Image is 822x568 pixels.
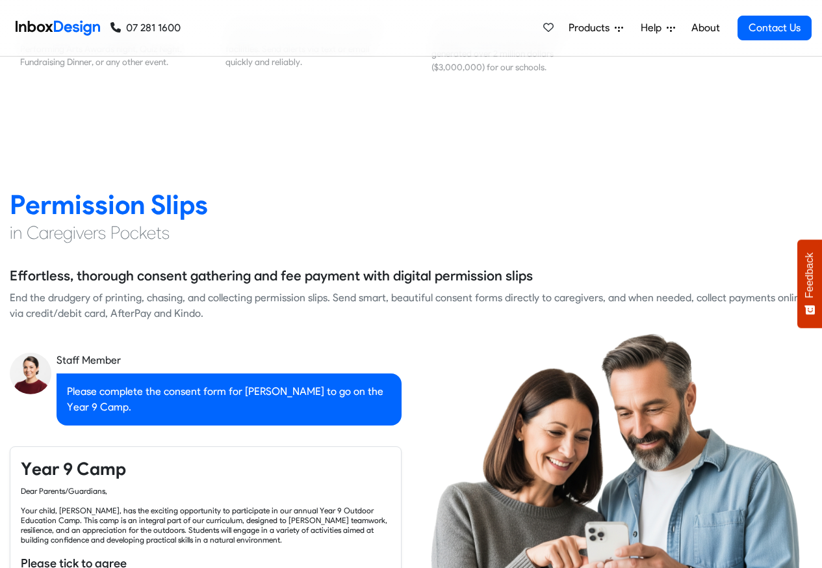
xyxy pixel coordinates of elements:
h4: in Caregivers Pockets [10,221,812,245]
a: About [687,15,723,41]
span: Products [569,20,615,36]
span: Feedback [804,252,816,298]
div: Staff Member [57,353,402,368]
h2: Permission Slips [10,188,812,221]
a: Products [563,15,628,41]
a: Contact Us [738,16,812,40]
h4: Year 9 Camp [21,457,391,481]
a: 07 281 1600 [110,20,181,36]
div: Please complete the consent form for [PERSON_NAME] to go on the Year 9 Camp. [57,373,402,426]
h5: Effortless, thorough consent gathering and fee payment with digital permission slips [10,266,533,286]
div: Dear Parents/Guardians, Your child, [PERSON_NAME], has the exciting opportunity to participate in... [21,486,391,545]
div: End the drudgery of printing, chasing, and collecting permission slips. Send smart, beautiful con... [10,290,812,321]
img: staff_avatar.png [10,353,51,394]
button: Feedback - Show survey [797,239,822,328]
a: Help [636,15,680,41]
span: Help [641,20,667,36]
